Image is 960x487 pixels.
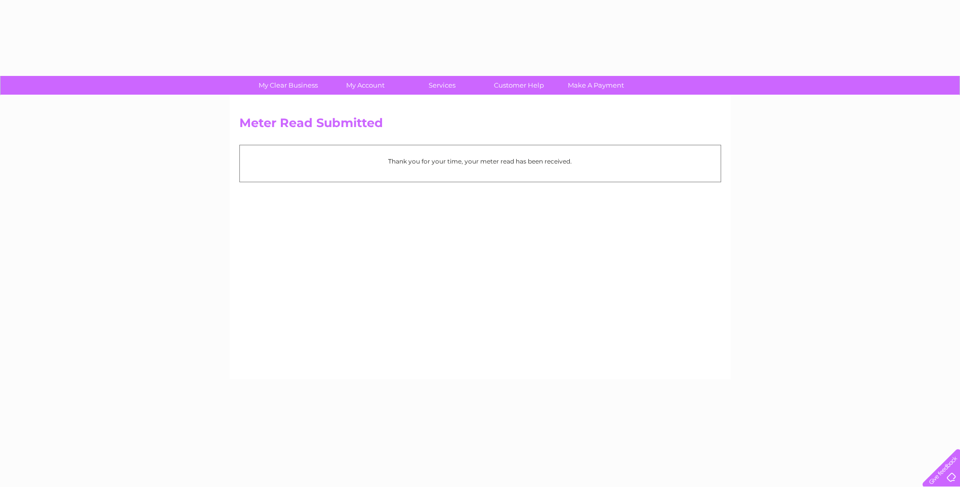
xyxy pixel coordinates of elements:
[239,116,721,135] h2: Meter Read Submitted
[554,76,638,95] a: Make A Payment
[323,76,407,95] a: My Account
[400,76,484,95] a: Services
[246,76,330,95] a: My Clear Business
[245,156,716,166] p: Thank you for your time, your meter read has been received.
[477,76,561,95] a: Customer Help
